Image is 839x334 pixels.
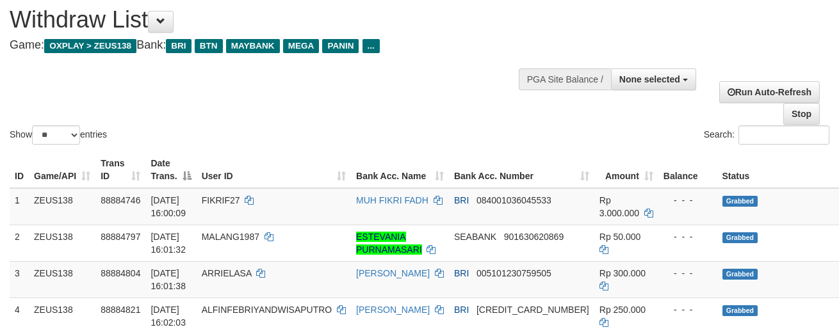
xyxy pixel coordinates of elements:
a: Stop [783,103,820,125]
span: ... [362,39,380,53]
th: Date Trans.: activate to sort column descending [145,152,196,188]
input: Search: [738,125,829,145]
td: 2 [10,225,29,261]
th: Trans ID: activate to sort column ascending [95,152,145,188]
td: ZEUS138 [29,225,95,261]
td: 3 [10,261,29,298]
span: Copy 688701000877508 to clipboard [477,305,589,315]
th: Amount: activate to sort column ascending [594,152,658,188]
span: Copy 084001036045533 to clipboard [477,195,551,205]
span: 88884746 [101,195,140,205]
td: ZEUS138 [29,188,95,225]
span: BRI [454,195,469,205]
th: Bank Acc. Number: activate to sort column ascending [449,152,594,188]
span: Rp 3.000.000 [599,195,639,218]
span: None selected [619,74,680,84]
th: Balance [658,152,717,188]
th: Bank Acc. Name: activate to sort column ascending [351,152,449,188]
span: ARRIELASA [202,268,252,278]
span: BTN [195,39,223,53]
span: Grabbed [722,196,758,207]
span: MAYBANK [226,39,280,53]
a: [PERSON_NAME] [356,268,430,278]
span: Grabbed [722,232,758,243]
span: 88884804 [101,268,140,278]
span: OXPLAY > ZEUS138 [44,39,136,53]
span: Copy 005101230759505 to clipboard [477,268,551,278]
span: Copy 901630620869 to clipboard [504,232,564,242]
span: FIKRIF27 [202,195,240,205]
label: Search: [704,125,829,145]
span: [DATE] 16:01:32 [151,232,186,255]
span: Grabbed [722,269,758,280]
span: ALFINFEBRIYANDWISAPUTRO [202,305,332,315]
button: None selected [611,68,696,90]
div: - - - [664,303,712,316]
span: 88884797 [101,232,140,242]
span: SEABANK [454,232,496,242]
span: 88884821 [101,305,140,315]
th: User ID: activate to sort column ascending [197,152,351,188]
th: ID [10,152,29,188]
th: Game/API: activate to sort column ascending [29,152,95,188]
td: ZEUS138 [29,298,95,334]
span: Rp 50.000 [599,232,641,242]
span: PANIN [322,39,359,53]
a: [PERSON_NAME] [356,305,430,315]
span: MALANG1987 [202,232,259,242]
td: ZEUS138 [29,261,95,298]
span: BRI [454,305,469,315]
span: Grabbed [722,305,758,316]
span: Rp 250.000 [599,305,646,315]
label: Show entries [10,125,107,145]
h1: Withdraw List [10,7,546,33]
span: MEGA [283,39,320,53]
span: Rp 300.000 [599,268,646,278]
select: Showentries [32,125,80,145]
span: BRI [166,39,191,53]
a: MUH FIKRI FADH [356,195,428,205]
td: 4 [10,298,29,334]
span: [DATE] 16:02:03 [151,305,186,328]
div: - - - [664,267,712,280]
div: PGA Site Balance / [519,68,611,90]
span: BRI [454,268,469,278]
div: - - - [664,230,712,243]
h4: Game: Bank: [10,39,546,52]
a: ESTEVANIA PURNAMASARI [356,232,422,255]
span: [DATE] 16:01:38 [151,268,186,291]
td: 1 [10,188,29,225]
a: Run Auto-Refresh [719,81,820,103]
span: [DATE] 16:00:09 [151,195,186,218]
div: - - - [664,194,712,207]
